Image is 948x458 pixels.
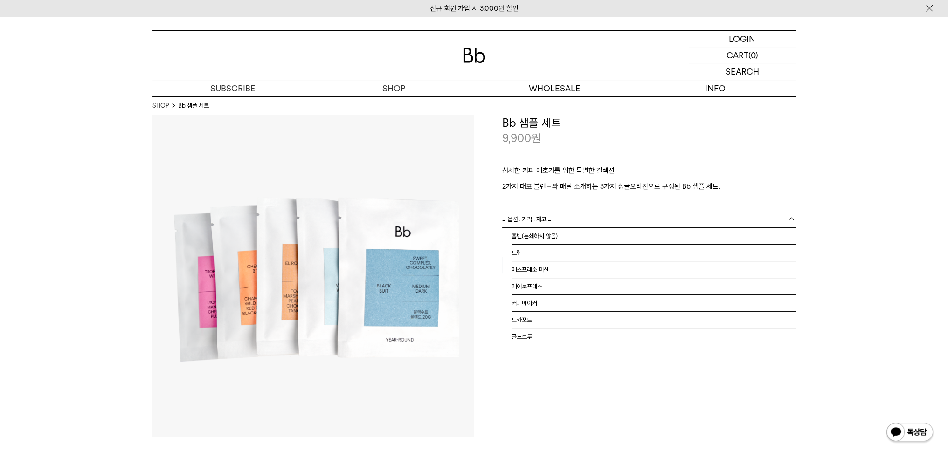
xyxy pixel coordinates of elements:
[531,131,541,145] span: 원
[313,80,474,96] a: SHOP
[463,48,485,63] img: 로고
[178,101,209,110] li: Bb 샘플 세트
[512,278,796,295] li: 에어로프레스
[152,80,313,96] a: SUBSCRIBE
[502,165,796,181] p: 섬세한 커피 애호가를 위한 특별한 컬렉션
[635,80,796,96] p: INFO
[502,115,796,131] h3: Bb 샘플 세트
[502,181,796,192] p: 2가지 대표 블렌드와 매달 소개하는 3가지 싱글오리진으로 구성된 Bb 샘플 세트.
[152,115,474,437] img: Bb 샘플 세트
[726,63,759,80] p: SEARCH
[512,245,796,261] li: 드립
[502,211,552,227] span: = 옵션 : 가격 : 재고 =
[512,295,796,312] li: 커피메이커
[512,328,796,345] li: 콜드브루
[512,261,796,278] li: 에스프레소 머신
[474,80,635,96] p: WHOLESALE
[886,422,934,444] img: 카카오톡 채널 1:1 채팅 버튼
[727,47,748,63] p: CART
[748,47,758,63] p: (0)
[729,31,755,47] p: LOGIN
[512,228,796,245] li: 홀빈(분쇄하지 않음)
[689,31,796,47] a: LOGIN
[502,130,541,146] p: 9,900
[430,4,519,13] a: 신규 회원 가입 시 3,000원 할인
[512,312,796,328] li: 모카포트
[152,101,169,110] a: SHOP
[689,47,796,63] a: CART (0)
